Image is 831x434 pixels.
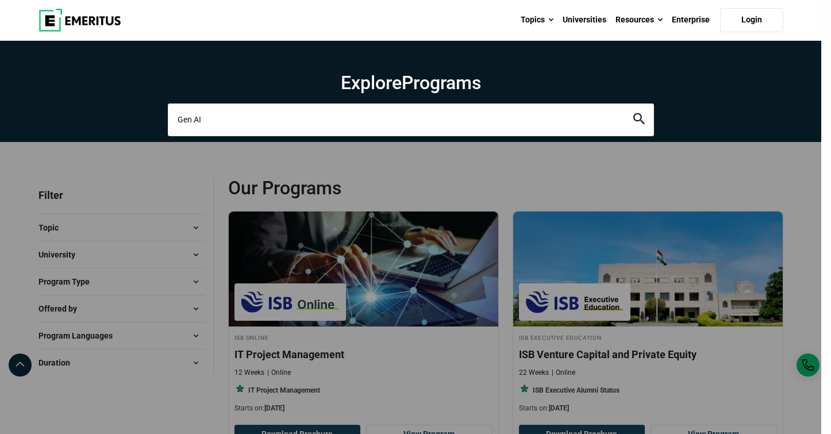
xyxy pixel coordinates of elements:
[633,116,645,127] a: search
[402,72,481,94] span: Programs
[633,113,645,126] button: search
[720,8,783,32] a: Login
[168,71,654,94] h1: Explore
[168,103,654,136] input: search-page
